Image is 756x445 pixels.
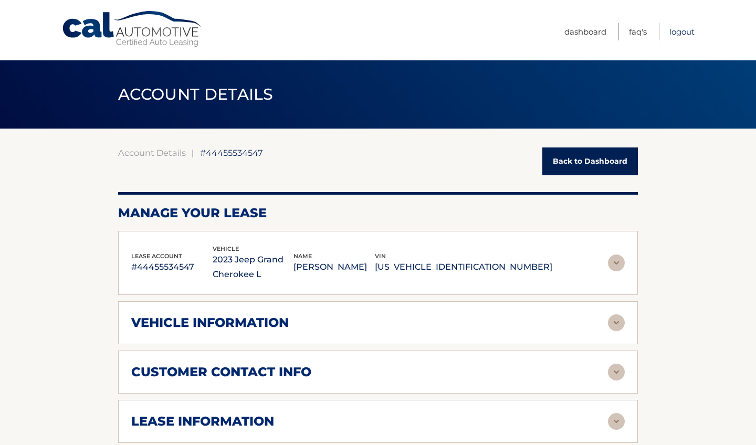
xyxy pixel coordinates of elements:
[192,147,194,158] span: |
[293,252,312,260] span: name
[608,255,625,271] img: accordion-rest.svg
[118,205,638,221] h2: Manage Your Lease
[131,260,213,274] p: #44455534547
[213,252,294,282] p: 2023 Jeep Grand Cherokee L
[669,23,695,40] a: Logout
[200,147,263,158] span: #44455534547
[375,252,386,260] span: vin
[131,252,182,260] span: lease account
[542,147,638,175] a: Back to Dashboard
[213,245,239,252] span: vehicle
[118,147,186,158] a: Account Details
[375,260,552,274] p: [US_VEHICLE_IDENTIFICATION_NUMBER]
[608,314,625,331] img: accordion-rest.svg
[608,413,625,430] img: accordion-rest.svg
[131,364,311,380] h2: customer contact info
[118,84,274,104] span: ACCOUNT DETAILS
[131,315,289,331] h2: vehicle information
[564,23,606,40] a: Dashboard
[629,23,647,40] a: FAQ's
[293,260,375,274] p: [PERSON_NAME]
[608,364,625,380] img: accordion-rest.svg
[61,10,203,48] a: Cal Automotive
[131,414,274,429] h2: lease information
